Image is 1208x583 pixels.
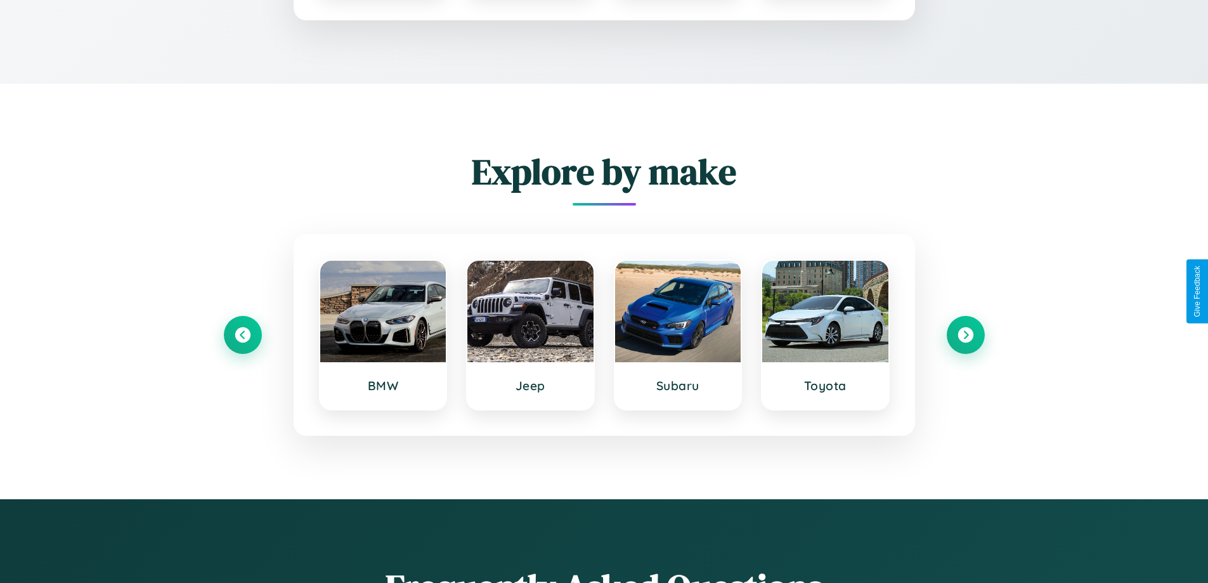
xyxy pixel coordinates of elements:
[333,378,434,393] h3: BMW
[628,378,729,393] h3: Subaru
[224,147,985,196] h2: Explore by make
[1193,266,1202,317] div: Give Feedback
[775,378,876,393] h3: Toyota
[480,378,581,393] h3: Jeep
